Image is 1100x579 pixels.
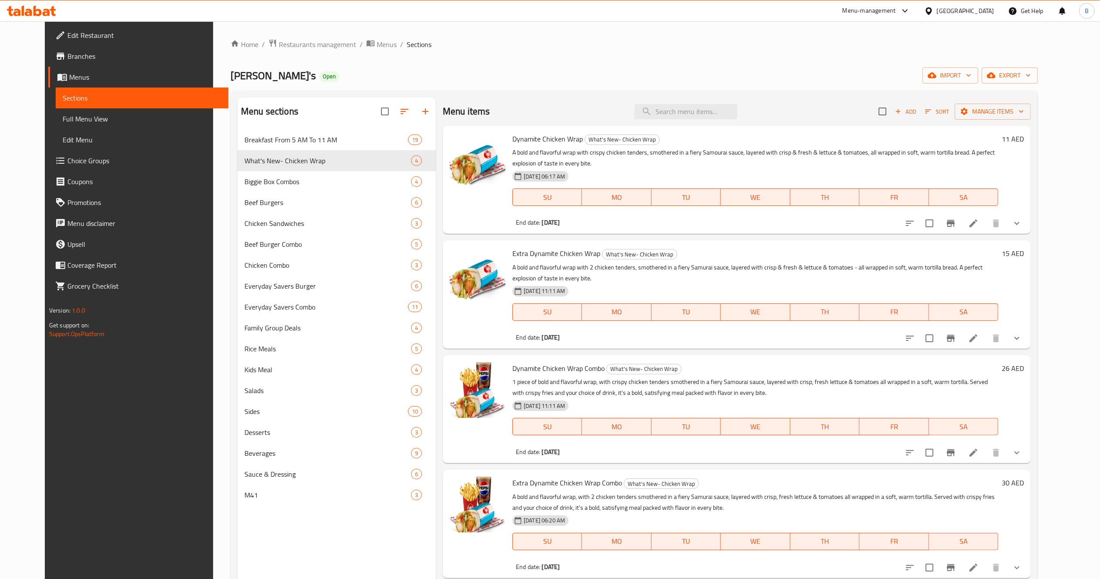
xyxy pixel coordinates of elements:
[516,421,578,433] span: SU
[63,114,221,124] span: Full Menu View
[237,255,436,276] div: Chicken Combo3
[244,448,411,458] span: Beverages
[635,104,737,119] input: search
[516,191,578,204] span: SU
[72,305,85,316] span: 1.0.0
[516,446,540,458] span: End date:
[724,535,786,548] span: WE
[411,323,422,333] div: items
[955,104,1031,120] button: Manage items
[542,561,560,572] b: [DATE]
[1012,218,1022,229] svg: Show Choices
[411,470,421,478] span: 6
[63,135,221,145] span: Edit Menu
[585,191,648,204] span: MO
[542,217,560,228] b: [DATE]
[394,101,415,122] span: Sort sections
[67,30,221,40] span: Edit Restaurant
[512,132,583,145] span: Dynamite Chicken Wrap
[863,306,925,318] span: FR
[408,135,422,145] div: items
[512,377,998,398] p: 1 piece of bold and flavorful wrap, with crispy chicken tenders smothered in a fiery Samourai sau...
[237,380,436,401] div: Salads3
[1002,362,1024,374] h6: 26 AED
[794,191,856,204] span: TH
[655,191,717,204] span: TU
[582,189,651,206] button: MO
[899,213,920,234] button: sort-choices
[520,402,568,410] span: [DATE] 11:11 AM
[56,129,228,150] a: Edit Menu
[400,39,403,50] li: /
[1006,213,1027,234] button: show more
[48,171,228,192] a: Coupons
[520,516,568,525] span: [DATE] 06:20 AM
[411,178,421,186] span: 4
[319,71,339,82] div: Open
[933,306,995,318] span: SA
[929,70,971,81] span: import
[408,407,421,416] span: 10
[721,189,790,206] button: WE
[585,135,660,145] div: What's New- Chicken Wrap
[408,406,422,417] div: items
[49,328,104,340] a: Support.OpsPlatform
[724,421,786,433] span: WE
[923,105,951,118] button: Sort
[377,39,397,50] span: Menus
[585,306,648,318] span: MO
[48,234,228,255] a: Upsell
[244,135,408,145] span: Breakfast From 5 AM To 11 AM
[1002,133,1024,145] h6: 11 AED
[516,535,578,548] span: SU
[244,469,411,479] span: Sauce & Dressing
[724,191,786,204] span: WE
[244,281,411,291] span: Everyday Savers Burger
[67,51,221,61] span: Branches
[67,239,221,249] span: Upsell
[262,39,265,50] li: /
[721,533,790,550] button: WE
[411,428,421,437] span: 3
[790,303,859,321] button: TH
[237,443,436,464] div: Beverages9
[244,197,411,208] span: Beef Burgers
[582,533,651,550] button: MO
[237,422,436,443] div: Desserts3
[863,421,925,433] span: FR
[244,260,411,270] span: Chicken Combo
[929,303,998,321] button: SA
[48,150,228,171] a: Choice Groups
[1012,333,1022,343] svg: Show Choices
[244,427,411,438] div: Desserts
[968,218,979,229] a: Edit menu item
[237,276,436,296] div: Everyday Savers Burger6
[244,302,408,312] span: Everyday Savers Combo
[512,247,600,260] span: Extra Dynamite Chicken Wrap
[411,157,421,165] span: 4
[899,557,920,578] button: sort-choices
[933,191,995,204] span: SA
[790,418,859,435] button: TH
[512,533,582,550] button: SU
[411,490,422,500] div: items
[244,155,411,166] span: What's New- Chicken Wrap
[520,172,568,181] span: [DATE] 06:17 AM
[721,418,790,435] button: WE
[607,364,681,374] span: What's New- Chicken Wrap
[582,418,651,435] button: MO
[602,249,677,259] div: What's New- Chicken Wrap
[67,176,221,187] span: Coupons
[516,332,540,343] span: End date:
[655,535,717,548] span: TU
[411,345,421,353] span: 5
[652,189,721,206] button: TU
[244,385,411,396] span: Salads
[920,214,939,232] span: Select to update
[411,199,421,207] span: 6
[989,70,1031,81] span: export
[411,448,422,458] div: items
[411,197,422,208] div: items
[929,418,998,435] button: SA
